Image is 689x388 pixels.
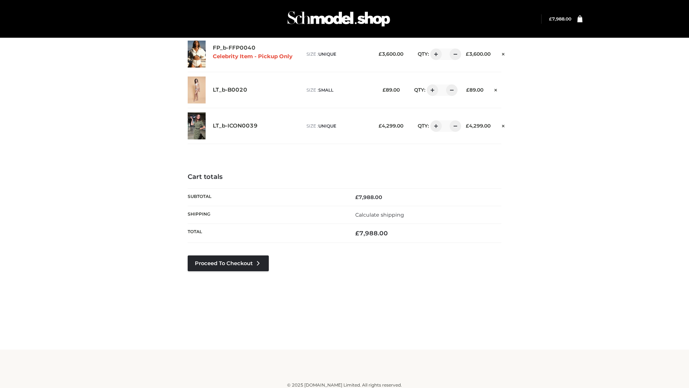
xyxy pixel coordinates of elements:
[306,51,371,57] p: size :
[466,87,483,93] bdi: 89.00
[379,51,382,57] span: £
[549,16,571,22] bdi: 7,988.00
[379,51,403,57] bdi: 3,600.00
[306,123,371,129] p: size :
[306,87,371,93] p: size :
[188,173,501,181] h4: Cart totals
[213,45,256,51] a: FP_b-FFP0040
[188,206,344,223] th: Shipping
[549,16,552,22] span: £
[188,224,344,243] th: Total
[466,123,491,129] bdi: 4,299.00
[188,255,269,271] a: Proceed to Checkout
[498,120,508,130] a: Remove this item
[355,194,358,200] span: £
[411,48,459,60] div: QTY:
[285,5,393,33] img: Schmodel Admin 964
[318,123,336,129] span: UNIQUE
[466,87,469,93] span: £
[466,123,469,129] span: £
[379,123,403,129] bdi: 4,299.00
[318,87,333,93] span: SMALL
[466,51,491,57] bdi: 3,600.00
[407,84,455,96] div: QTY:
[383,87,386,93] span: £
[213,53,299,60] p: Celebrity Item - Pickup Only
[379,123,382,129] span: £
[213,87,247,93] a: LT_b-B0020
[188,188,344,206] th: Subtotal
[355,230,359,237] span: £
[355,230,388,237] bdi: 7,988.00
[491,84,501,94] a: Remove this item
[498,48,508,58] a: Remove this item
[549,16,571,22] a: £7,988.00
[355,194,382,200] bdi: 7,988.00
[318,51,336,57] span: UNIQUE
[411,120,459,132] div: QTY:
[466,51,469,57] span: £
[213,123,258,129] a: LT_b-ICON0039
[355,212,404,218] a: Calculate shipping
[383,87,400,93] bdi: 89.00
